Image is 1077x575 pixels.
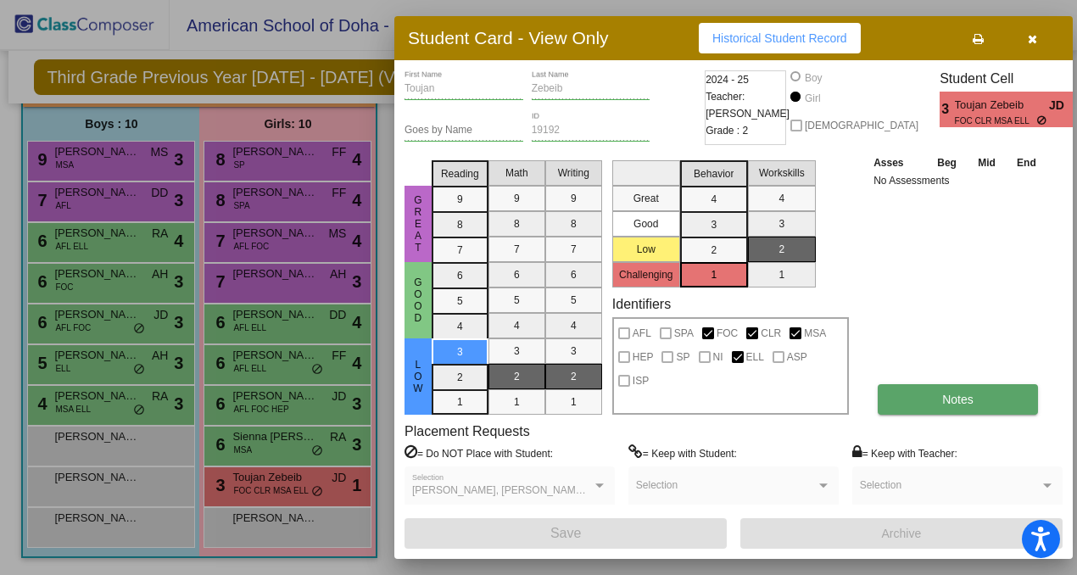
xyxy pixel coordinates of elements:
[787,347,807,367] span: ASP
[955,97,1049,114] span: Toujan Zebeib
[926,154,967,172] th: Beg
[1049,97,1073,114] span: JD
[405,444,553,461] label: = Do NOT Place with Student:
[674,323,694,343] span: SPA
[869,172,1047,189] td: No Assessments
[955,114,1037,127] span: FOC CLR MSA ELL
[740,518,1063,549] button: Archive
[405,423,530,439] label: Placement Requests
[717,323,738,343] span: FOC
[805,115,918,136] span: [DEMOGRAPHIC_DATA]
[882,527,922,540] span: Archive
[612,296,671,312] label: Identifiers
[706,122,748,139] span: Grade : 2
[1006,154,1046,172] th: End
[410,194,426,254] span: Great
[712,31,847,45] span: Historical Student Record
[706,71,749,88] span: 2024 - 25
[633,347,654,367] span: HEP
[628,444,737,461] label: = Keep with Student:
[633,371,649,391] span: ISP
[942,393,974,406] span: Notes
[633,323,651,343] span: AFL
[410,359,426,394] span: Low
[878,384,1038,415] button: Notes
[405,518,727,549] button: Save
[410,276,426,324] span: Good
[804,70,823,86] div: Boy
[869,154,926,172] th: Asses
[408,27,609,48] h3: Student Card - View Only
[968,154,1006,172] th: Mid
[713,347,723,367] span: NI
[940,99,954,120] span: 3
[699,23,861,53] button: Historical Student Record
[676,347,689,367] span: SP
[532,125,650,137] input: Enter ID
[804,91,821,106] div: Girl
[746,347,764,367] span: ELL
[550,526,581,540] span: Save
[761,323,781,343] span: CLR
[852,444,957,461] label: = Keep with Teacher:
[405,125,523,137] input: goes by name
[412,484,764,496] span: [PERSON_NAME], [PERSON_NAME], [PERSON_NAME], [PERSON_NAME]
[706,88,790,122] span: Teacher: [PERSON_NAME]
[804,323,826,343] span: MSA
